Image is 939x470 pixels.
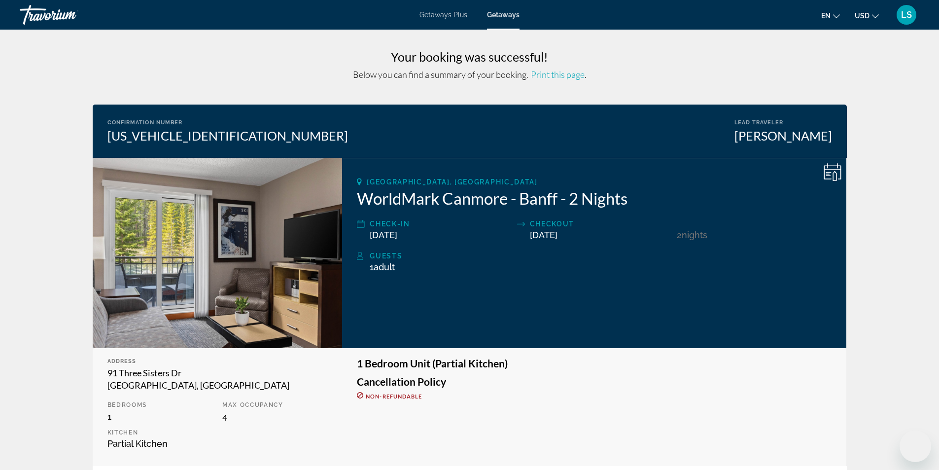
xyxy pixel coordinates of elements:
h3: 1 Bedroom Unit (Partial Kitchen) [357,358,832,369]
button: User Menu [894,4,919,25]
div: Lead Traveler [734,119,832,126]
div: [PERSON_NAME] [734,128,832,143]
iframe: Button to launch messaging window [900,431,931,462]
span: 1 [107,411,111,422]
span: Below you can find a summary of your booking. [353,69,528,80]
div: Guests [370,250,832,262]
div: Check-In [370,218,512,230]
p: Kitchen [107,429,212,436]
div: Address [107,358,328,364]
a: Getaways [487,11,520,19]
button: Change currency [855,8,879,23]
div: [US_VEHICLE_IDENTIFICATION_NUMBER] [107,128,348,143]
span: 4 [222,411,227,422]
span: . [529,69,587,80]
span: USD [855,12,869,20]
span: Partial Kitchen [107,438,168,449]
span: 2 [677,230,682,240]
h3: Your booking was successful! [93,49,847,64]
span: [DATE] [370,230,397,240]
span: [GEOGRAPHIC_DATA], [GEOGRAPHIC_DATA] [367,178,537,186]
p: Bedrooms [107,401,212,408]
button: Change language [821,8,840,23]
span: Nights [682,230,707,240]
p: Max Occupancy [222,401,327,408]
span: Non-refundable [366,393,422,399]
span: [DATE] [530,230,557,240]
a: Getaways Plus [419,11,467,19]
div: Confirmation Number [107,119,348,126]
h3: Cancellation Policy [357,376,832,387]
span: Adult [374,262,395,272]
span: en [821,12,831,20]
a: Travorium [20,2,118,28]
span: Print this page [531,69,585,80]
span: 1 [370,262,395,272]
span: LS [901,10,912,20]
img: WorldMark Canmore - Banff - 2 Nights [93,158,343,348]
div: Checkout [530,218,672,230]
h2: WorldMark Canmore - Banff - 2 Nights [357,188,832,208]
div: 91 Three Sisters Dr [GEOGRAPHIC_DATA], [GEOGRAPHIC_DATA] [107,367,328,392]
